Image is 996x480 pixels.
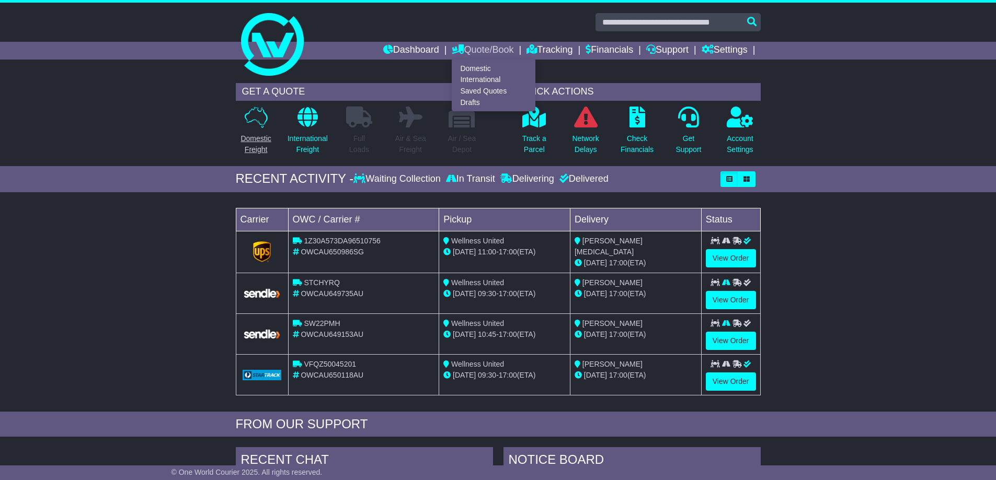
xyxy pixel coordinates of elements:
[236,171,354,186] div: RECENT ACTIVITY -
[609,289,627,298] span: 17:00
[301,248,364,256] span: OWCAU650986SG
[609,259,627,267] span: 17:00
[706,291,756,309] a: View Order
[621,133,654,155] p: Check Financials
[609,330,627,338] span: 17:00
[676,133,701,155] p: Get Support
[726,106,754,161] a: AccountSettings
[584,289,607,298] span: [DATE]
[575,329,697,340] div: (ETA)
[514,83,761,101] div: QUICK ACTIONS
[451,278,504,287] span: Wellness United
[451,319,504,327] span: Wellness United
[478,330,496,338] span: 10:45
[243,288,282,299] img: GetCarrierServiceLogo
[675,106,702,161] a: GetSupport
[609,371,627,379] span: 17:00
[570,208,701,231] td: Delivery
[478,371,496,379] span: 09:30
[439,208,570,231] td: Pickup
[453,289,476,298] span: [DATE]
[236,208,288,231] td: Carrier
[706,249,756,267] a: View Order
[499,371,517,379] span: 17:00
[575,288,697,299] div: (ETA)
[453,330,476,338] span: [DATE]
[706,372,756,391] a: View Order
[452,86,535,97] a: Saved Quotes
[452,74,535,86] a: International
[452,60,535,111] div: Quote/Book
[571,106,599,161] a: NetworkDelays
[575,370,697,381] div: (ETA)
[301,330,363,338] span: OWCAU649153AU
[243,329,282,339] img: GetCarrierServiceLogo
[575,257,697,268] div: (ETA)
[646,42,689,60] a: Support
[443,247,566,257] div: - (ETA)
[443,329,566,340] div: - (ETA)
[453,248,476,256] span: [DATE]
[346,133,372,155] p: Full Loads
[243,370,282,380] img: GetCarrierServiceLogo
[304,319,340,327] span: SW22PMH
[584,330,607,338] span: [DATE]
[522,133,546,155] p: Track a Parcel
[304,237,380,245] span: 1Z30A573DA96510756
[727,133,753,155] p: Account Settings
[452,63,535,74] a: Domestic
[171,468,323,476] span: © One World Courier 2025. All rights reserved.
[451,237,504,245] span: Wellness United
[582,319,643,327] span: [PERSON_NAME]
[395,133,426,155] p: Air & Sea Freight
[499,248,517,256] span: 17:00
[478,248,496,256] span: 11:00
[702,42,748,60] a: Settings
[451,360,504,368] span: Wellness United
[452,42,513,60] a: Quote/Book
[353,173,443,185] div: Waiting Collection
[584,371,607,379] span: [DATE]
[582,360,643,368] span: [PERSON_NAME]
[620,106,654,161] a: CheckFinancials
[499,330,517,338] span: 17:00
[301,371,363,379] span: OWCAU650118AU
[701,208,760,231] td: Status
[503,447,761,475] div: NOTICE BOARD
[288,133,328,155] p: International Freight
[526,42,573,60] a: Tracking
[288,208,439,231] td: OWC / Carrier #
[572,133,599,155] p: Network Delays
[443,173,498,185] div: In Transit
[498,173,557,185] div: Delivering
[575,237,643,256] span: [PERSON_NAME][MEDICAL_DATA]
[301,289,363,298] span: OWCAU649735AU
[236,417,761,432] div: FROM OUR SUPPORT
[522,106,547,161] a: Track aParcel
[586,42,633,60] a: Financials
[582,278,643,287] span: [PERSON_NAME]
[240,106,271,161] a: DomesticFreight
[304,360,356,368] span: VFQZ50045201
[478,289,496,298] span: 09:30
[253,241,271,262] img: GetCarrierServiceLogo
[241,133,271,155] p: Domestic Freight
[453,371,476,379] span: [DATE]
[304,278,339,287] span: STCHYRQ
[448,133,476,155] p: Air / Sea Depot
[557,173,609,185] div: Delivered
[706,332,756,350] a: View Order
[236,83,483,101] div: GET A QUOTE
[443,370,566,381] div: - (ETA)
[452,97,535,108] a: Drafts
[236,447,493,475] div: RECENT CHAT
[383,42,439,60] a: Dashboard
[584,259,607,267] span: [DATE]
[443,288,566,299] div: - (ETA)
[499,289,517,298] span: 17:00
[287,106,328,161] a: InternationalFreight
